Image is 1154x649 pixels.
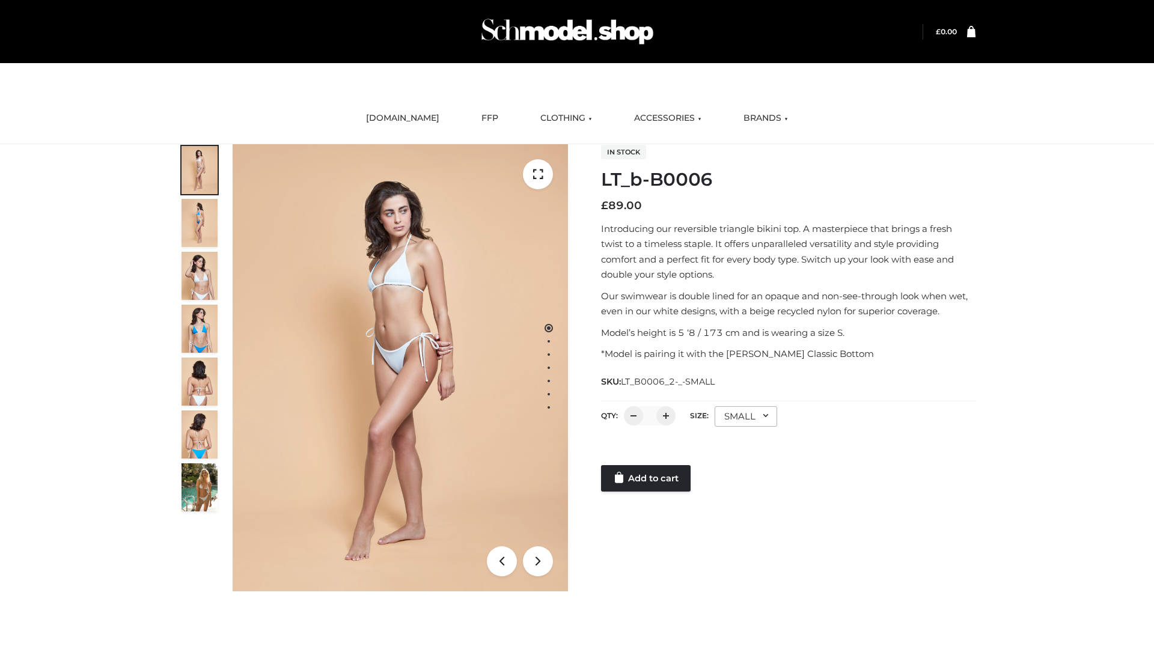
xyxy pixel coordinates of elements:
[601,169,975,190] h1: LT_b-B0006
[601,145,646,159] span: In stock
[601,346,975,362] p: *Model is pairing it with the [PERSON_NAME] Classic Bottom
[233,144,568,591] img: ArielClassicBikiniTop_CloudNine_AzureSky_OW114ECO_1
[601,221,975,282] p: Introducing our reversible triangle bikini top. A masterpiece that brings a fresh twist to a time...
[621,376,715,387] span: LT_B0006_2-_-SMALL
[182,305,218,353] img: ArielClassicBikiniTop_CloudNine_AzureSky_OW114ECO_4-scaled.jpg
[734,105,797,132] a: BRANDS
[182,199,218,247] img: ArielClassicBikiniTop_CloudNine_AzureSky_OW114ECO_2-scaled.jpg
[601,288,975,319] p: Our swimwear is double lined for an opaque and non-see-through look when wet, even in our white d...
[936,27,941,36] span: £
[601,199,608,212] span: £
[690,411,709,420] label: Size:
[182,463,218,511] img: Arieltop_CloudNine_AzureSky2.jpg
[715,406,777,427] div: SMALL
[182,410,218,459] img: ArielClassicBikiniTop_CloudNine_AzureSky_OW114ECO_8-scaled.jpg
[936,27,957,36] a: £0.00
[601,374,716,389] span: SKU:
[472,105,507,132] a: FFP
[601,199,642,212] bdi: 89.00
[477,8,658,55] img: Schmodel Admin 964
[601,411,618,420] label: QTY:
[601,325,975,341] p: Model’s height is 5 ‘8 / 173 cm and is wearing a size S.
[182,358,218,406] img: ArielClassicBikiniTop_CloudNine_AzureSky_OW114ECO_7-scaled.jpg
[625,105,710,132] a: ACCESSORIES
[182,252,218,300] img: ArielClassicBikiniTop_CloudNine_AzureSky_OW114ECO_3-scaled.jpg
[357,105,448,132] a: [DOMAIN_NAME]
[182,146,218,194] img: ArielClassicBikiniTop_CloudNine_AzureSky_OW114ECO_1-scaled.jpg
[936,27,957,36] bdi: 0.00
[531,105,601,132] a: CLOTHING
[601,465,691,492] a: Add to cart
